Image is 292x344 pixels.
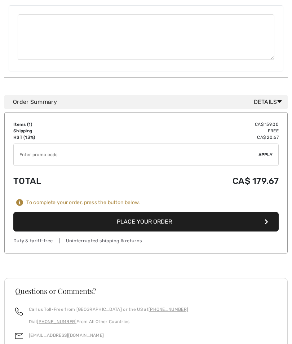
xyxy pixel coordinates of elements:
img: call [15,308,23,316]
a: [PHONE_NUMBER] [149,307,188,312]
a: [EMAIL_ADDRESS][DOMAIN_NAME] [29,333,104,338]
td: CA$ 159.00 [114,121,279,128]
td: CA$ 20.67 [114,134,279,141]
td: CA$ 179.67 [114,169,279,193]
td: HST (13%) [13,134,114,141]
td: Free [114,128,279,134]
h3: Questions or Comments? [15,287,277,295]
p: Call us Toll-Free from [GEOGRAPHIC_DATA] or the US at [29,306,188,313]
td: Total [13,169,114,193]
span: Details [254,98,285,106]
img: email [15,332,23,340]
input: Promo code [14,144,258,166]
span: Apply [258,151,273,158]
p: Dial From All Other Countries [29,318,188,325]
span: 1 [28,122,31,127]
button: Place Your Order [13,212,279,231]
td: Items ( ) [13,121,114,128]
td: Shipping [13,128,114,134]
textarea: Comments [18,14,274,60]
a: [PHONE_NUMBER] [37,319,76,324]
div: Duty & tariff-free | Uninterrupted shipping & returns [13,237,279,244]
div: To complete your order, press the button below. [26,199,140,206]
div: Order Summary [13,98,285,106]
